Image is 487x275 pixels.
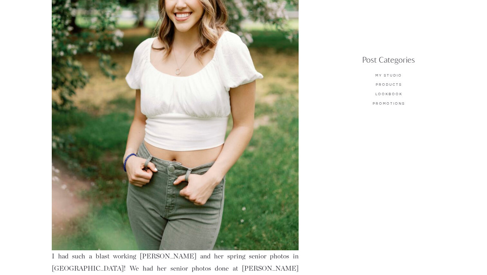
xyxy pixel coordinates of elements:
[364,73,414,78] a: MY Studio
[364,92,414,98] a: Lookbook
[364,101,414,108] a: Promotions
[348,56,429,66] p: Post Categories
[364,82,414,88] a: Products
